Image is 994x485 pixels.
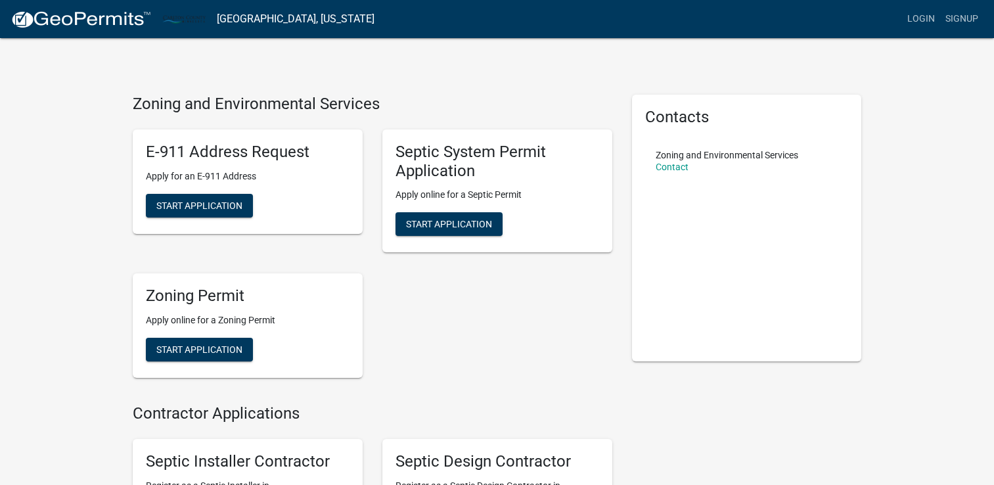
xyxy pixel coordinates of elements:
a: [GEOGRAPHIC_DATA], [US_STATE] [217,8,374,30]
p: Apply online for a Septic Permit [395,188,599,202]
img: Carlton County, Minnesota [162,10,206,28]
h5: Septic Installer Contractor [146,452,350,471]
a: Login [902,7,940,32]
a: Contact [656,162,689,172]
h5: Contacts [645,108,849,127]
button: Start Application [146,338,253,361]
h5: Zoning Permit [146,287,350,306]
span: Start Application [406,219,492,229]
p: Apply for an E-911 Address [146,170,350,183]
p: Apply online for a Zoning Permit [146,313,350,327]
a: Signup [940,7,983,32]
h5: E-911 Address Request [146,143,350,162]
button: Start Application [395,212,503,236]
button: Start Application [146,194,253,218]
h5: Septic Design Contractor [395,452,599,471]
h4: Zoning and Environmental Services [133,95,612,114]
h4: Contractor Applications [133,404,612,423]
span: Start Application [156,200,242,210]
p: Zoning and Environmental Services [656,150,798,160]
span: Start Application [156,344,242,355]
h5: Septic System Permit Application [395,143,599,181]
